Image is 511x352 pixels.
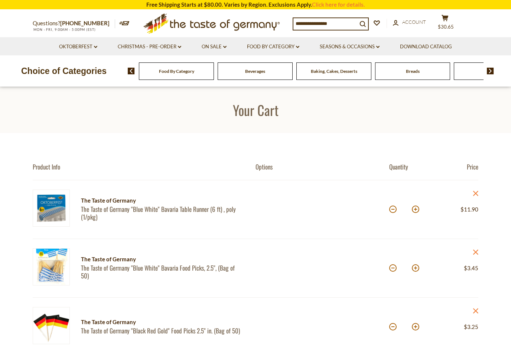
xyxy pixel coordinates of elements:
img: The Taste of Germany "Black Red Gold" Food Picks 2.5" in. (Bag of 50) [33,307,70,344]
img: The Taste of Germany "Blue White" Bavaria Food Picks, 2.5", (Bag of 50) [33,248,70,285]
div: Quantity [389,163,434,171]
a: Account [393,18,426,26]
div: Options [255,163,389,171]
a: Food By Category [159,68,194,74]
div: Price [434,163,478,171]
div: The Taste of Germany [81,255,243,264]
span: MON - FRI, 9:00AM - 5:00PM (EST) [33,28,96,32]
span: $3.45 [464,265,478,271]
a: The Taste of Germany "Blue White" Bavaria Food Picks, 2.5", (Bag of 50) [81,264,243,280]
div: The Taste of Germany [81,317,243,327]
a: [PHONE_NUMBER] [60,20,110,26]
a: Download Catalog [400,43,452,51]
span: $11.90 [460,206,478,213]
span: $3.25 [464,323,478,330]
p: Questions? [33,19,115,28]
button: $30.65 [434,14,456,33]
a: The Taste of Germany "Blue White" Bavaria Table Runner (6 ft) , poly (1/pkg) [81,205,243,221]
h1: Your Cart [23,101,488,118]
a: Oktoberfest [59,43,97,51]
a: Christmas - PRE-ORDER [118,43,181,51]
a: The Taste of Germany "Black Red Gold" Food Picks 2.5" in. (Bag of 50) [81,327,243,335]
a: Seasons & Occasions [320,43,380,51]
img: Blue White Bavaria Table Runner [33,190,70,227]
a: On Sale [202,43,227,51]
span: Account [402,19,426,25]
span: $30.65 [438,24,454,30]
a: Breads [406,68,420,74]
a: Click here for details. [312,1,365,8]
img: previous arrow [128,68,135,74]
a: Beverages [245,68,265,74]
a: Baking, Cakes, Desserts [311,68,357,74]
div: The Taste of Germany [81,196,243,205]
a: Food By Category [247,43,299,51]
img: next arrow [487,68,494,74]
div: Product Info [33,163,255,171]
